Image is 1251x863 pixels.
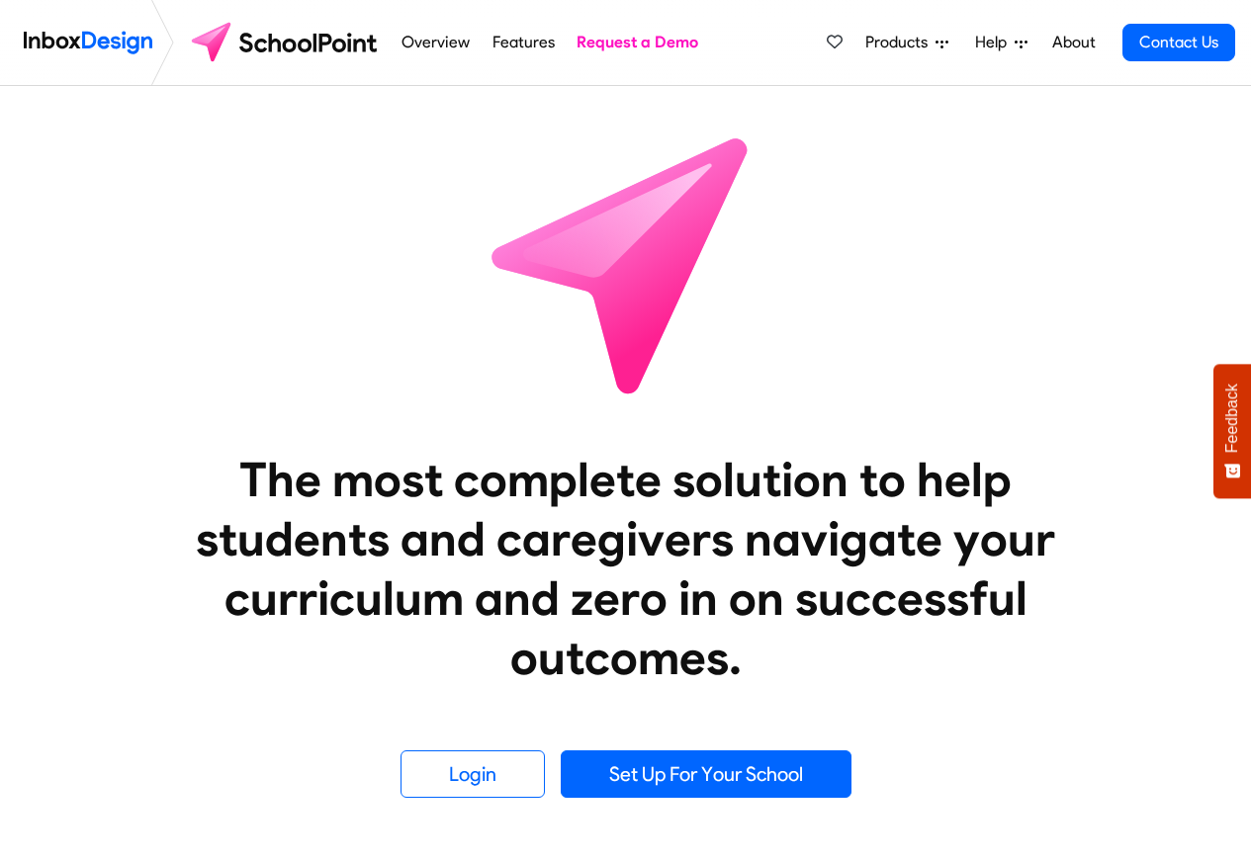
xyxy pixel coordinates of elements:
[156,450,1096,687] heading: The most complete solution to help students and caregivers navigate your curriculum and zero in o...
[182,19,391,66] img: schoolpoint logo
[967,23,1035,62] a: Help
[1046,23,1101,62] a: About
[397,23,476,62] a: Overview
[401,750,545,798] a: Login
[857,23,956,62] a: Products
[1213,364,1251,498] button: Feedback - Show survey
[572,23,704,62] a: Request a Demo
[1223,384,1241,453] span: Feedback
[561,750,851,798] a: Set Up For Your School
[487,23,560,62] a: Features
[448,86,804,442] img: icon_schoolpoint.svg
[1122,24,1235,61] a: Contact Us
[975,31,1015,54] span: Help
[865,31,936,54] span: Products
